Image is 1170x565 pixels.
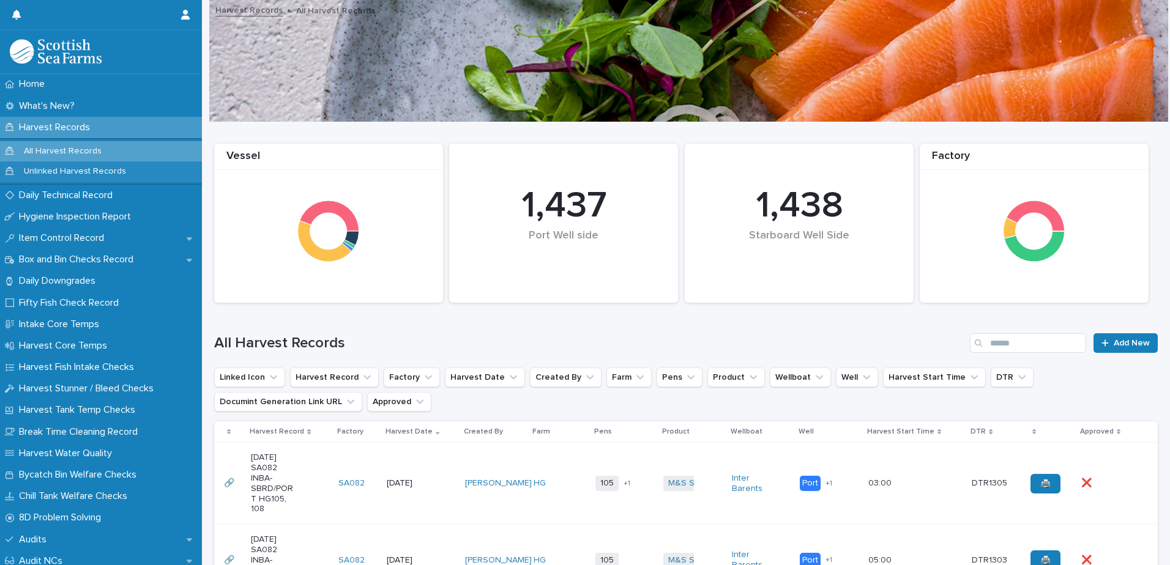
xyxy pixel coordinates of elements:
span: 🖨️ [1040,556,1051,564]
span: 🖨️ [1040,479,1051,488]
p: Harvest Water Quality [14,448,122,459]
a: HG [534,478,546,489]
button: Factory [384,367,440,387]
p: Harvest Core Temps [14,340,117,352]
p: What's New? [14,100,84,112]
button: Harvest Record [290,367,379,387]
p: Approved [1080,425,1114,438]
p: Created By [464,425,503,438]
p: Farm [532,425,550,438]
span: + 1 [825,480,832,487]
button: Created By [530,367,602,387]
a: Add New [1094,333,1158,353]
button: Farm [606,367,652,387]
p: Daily Downgrades [14,275,105,287]
button: Harvest Date [445,367,525,387]
img: mMrefqRFQpe26GRNOUkG [10,39,102,64]
span: Add New [1114,339,1150,347]
p: Fifty Fish Check Record [14,297,129,309]
p: ❌ [1081,476,1094,489]
p: DTR1305 [972,476,1010,489]
p: Item Control Record [14,232,114,244]
p: Harvest Record [250,425,304,438]
p: Product [662,425,690,438]
p: 03:00 [868,476,894,489]
p: Wellboat [731,425,762,438]
p: Bycatch Bin Welfare Checks [14,469,146,481]
p: All Harvest Records [14,146,111,157]
div: Starboard Well Side [706,229,893,268]
div: Vessel [214,150,443,170]
p: Well [799,425,814,438]
div: 1,437 [470,184,657,228]
button: Wellboat [770,367,831,387]
a: Harvest Records [215,2,283,17]
button: Pens [657,367,702,387]
p: Unlinked Harvest Records [14,166,136,177]
p: Intake Core Temps [14,319,109,330]
p: Box and Bin Checks Record [14,254,143,265]
p: [DATE] [387,478,430,489]
a: 🖨️ [1030,474,1060,493]
p: Home [14,78,54,90]
p: All Harvest Records [296,3,375,17]
p: Harvest Tank Temp Checks [14,404,145,416]
a: Inter Barents [732,473,775,494]
div: Port Well side [470,229,657,268]
button: Documint Generation Link URL [214,392,362,412]
p: Harvest Date [386,425,433,438]
tr: 🔗🔗 [DATE] SA082 INBA-SBRD/PORT HG105, 108SA082 [DATE][PERSON_NAME] HG 105+1M&S Select Inter Baren... [214,443,1158,525]
button: Product [707,367,765,387]
span: 105 [595,476,619,491]
div: 1,438 [706,184,893,228]
span: + 1 [624,480,630,487]
p: Harvest Fish Intake Checks [14,361,144,373]
button: Approved [367,392,431,412]
span: + 1 [825,556,832,564]
p: Pens [594,425,612,438]
p: DTR [971,425,986,438]
p: Break Time Cleaning Record [14,426,147,438]
input: Search [970,333,1086,353]
button: Harvest Start Time [883,367,986,387]
button: DTR [991,367,1034,387]
p: 🔗 [224,476,237,489]
a: M&S Select [668,478,714,489]
a: [PERSON_NAME] [465,478,532,489]
div: Port [800,476,821,491]
p: 8D Problem Solving [14,512,111,523]
p: [DATE] SA082 INBA-SBRD/PORT HG105, 108 [251,452,294,514]
p: Hygiene Inspection Report [14,211,141,223]
p: Factory [337,425,363,438]
div: Factory [920,150,1149,170]
a: SA082 [338,478,365,489]
p: Harvest Stunner / Bleed Checks [14,383,163,394]
button: Well [836,367,878,387]
p: Harvest Records [14,122,100,133]
h1: All Harvest Records [214,334,965,352]
p: Harvest Start Time [867,425,934,438]
p: Chill Tank Welfare Checks [14,490,137,502]
p: Daily Technical Record [14,190,122,201]
p: Audits [14,534,56,545]
button: Linked Icon [214,367,285,387]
